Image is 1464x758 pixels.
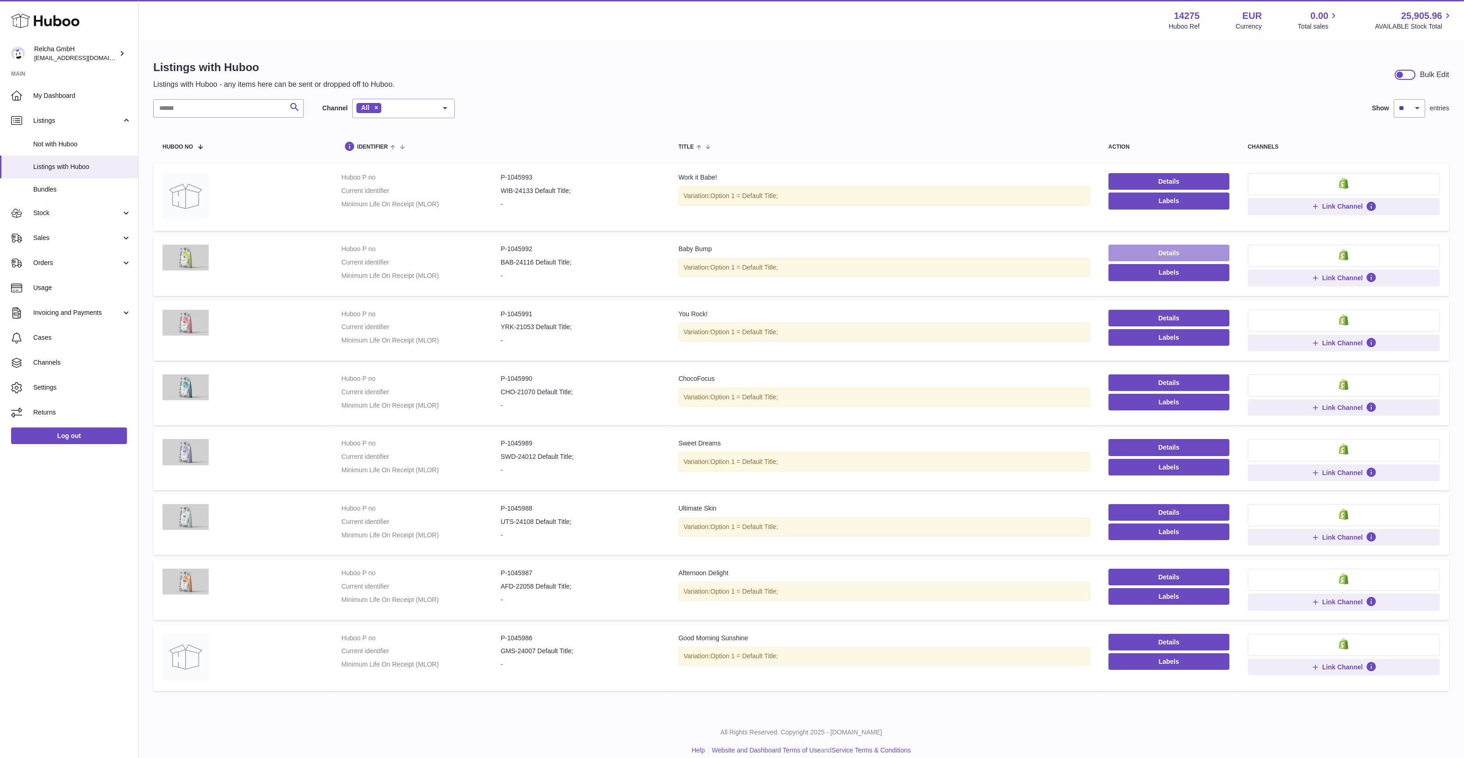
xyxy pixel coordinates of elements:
[712,746,821,754] a: Website and Dashboard Terms of Use
[1109,634,1229,650] a: Details
[342,647,501,656] dt: Current identifier
[1248,464,1440,481] button: Link Channel
[163,569,209,595] img: Afternoon Delight
[342,310,501,319] dt: Huboo P no
[33,185,131,194] span: Bundles
[1322,339,1363,347] span: Link Channel
[163,634,209,680] img: Good Morning Sunshine
[342,439,501,448] dt: Huboo P no
[709,746,911,755] li: and
[33,116,121,125] span: Listings
[501,173,660,182] dd: P-1045993
[679,517,1090,536] div: Variation:
[501,374,660,383] dd: P-1045990
[342,582,501,591] dt: Current identifier
[711,523,778,530] span: Option 1 = Default Title;
[1339,638,1349,650] img: shopify-small.png
[146,728,1457,737] p: All Rights Reserved. Copyright 2025 - [DOMAIN_NAME]
[1248,659,1440,675] button: Link Channel
[501,388,660,397] dd: CHO-21070 Default Title;
[163,245,209,271] img: Baby Bump
[1339,314,1349,325] img: shopify-small.png
[163,310,209,336] img: You Rock!
[1109,264,1229,281] button: Labels
[501,466,660,475] dd: -
[679,647,1090,666] div: Variation:
[1109,523,1229,540] button: Labels
[1109,374,1229,391] a: Details
[679,258,1090,277] div: Variation:
[1322,403,1363,412] span: Link Channel
[163,439,209,465] img: Sweet Dreams
[501,504,660,513] dd: P-1045988
[679,582,1090,601] div: Variation:
[711,328,778,336] span: Option 1 = Default Title;
[1248,198,1440,215] button: Link Channel
[1109,144,1229,150] div: action
[342,258,501,267] dt: Current identifier
[1169,22,1200,31] div: Huboo Ref
[501,452,660,461] dd: SWD-24012 Default Title;
[33,259,121,267] span: Orders
[679,173,1090,182] div: Work it Babe!
[1339,573,1349,584] img: shopify-small.png
[679,245,1090,253] div: Baby Bump
[163,173,209,219] img: Work it Babe!
[679,310,1090,319] div: You Rock!
[1109,588,1229,605] button: Labels
[1322,663,1363,671] span: Link Channel
[342,186,501,195] dt: Current identifier
[342,336,501,345] dt: Minimum Life On Receipt (MLOR)
[1109,439,1229,456] a: Details
[33,308,121,317] span: Invoicing and Payments
[501,200,660,209] dd: -
[1174,10,1200,22] strong: 14275
[501,647,660,656] dd: GMS-24007 Default Title;
[342,401,501,410] dt: Minimum Life On Receipt (MLOR)
[342,323,501,331] dt: Current identifier
[1375,22,1453,31] span: AVAILABLE Stock Total
[501,271,660,280] dd: -
[342,596,501,604] dt: Minimum Life On Receipt (MLOR)
[501,336,660,345] dd: -
[33,162,131,171] span: Listings with Huboo
[1420,70,1449,80] div: Bulk Edit
[1109,245,1229,261] a: Details
[33,140,131,149] span: Not with Huboo
[711,393,778,401] span: Option 1 = Default Title;
[1109,394,1229,410] button: Labels
[33,91,131,100] span: My Dashboard
[831,746,911,754] a: Service Terms & Conditions
[1109,504,1229,521] a: Details
[1248,144,1440,150] div: channels
[361,104,369,111] span: All
[1248,335,1440,351] button: Link Channel
[342,517,501,526] dt: Current identifier
[1109,459,1229,475] button: Labels
[1430,104,1449,113] span: entries
[357,144,388,150] span: identifier
[1298,10,1339,31] a: 0.00 Total sales
[1109,173,1229,190] a: Details
[679,374,1090,383] div: ChocoFocus
[1236,22,1262,31] div: Currency
[501,439,660,448] dd: P-1045989
[153,79,395,90] p: Listings with Huboo - any items here can be sent or dropped off to Huboo.
[34,54,136,61] span: [EMAIL_ADDRESS][DOMAIN_NAME]
[1322,469,1363,477] span: Link Channel
[711,192,778,199] span: Option 1 = Default Title;
[501,401,660,410] dd: -
[1339,379,1349,390] img: shopify-small.png
[34,45,117,62] div: Relcha GmbH
[342,374,501,383] dt: Huboo P no
[342,634,501,643] dt: Huboo P no
[501,258,660,267] dd: BAB-24116 Default Title;
[1248,529,1440,546] button: Link Channel
[679,186,1090,205] div: Variation:
[1339,444,1349,455] img: shopify-small.png
[33,383,131,392] span: Settings
[501,517,660,526] dd: UTS-24108 Default Title;
[322,104,348,113] label: Channel
[342,245,501,253] dt: Huboo P no
[501,582,660,591] dd: AFD-22058 Default Title;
